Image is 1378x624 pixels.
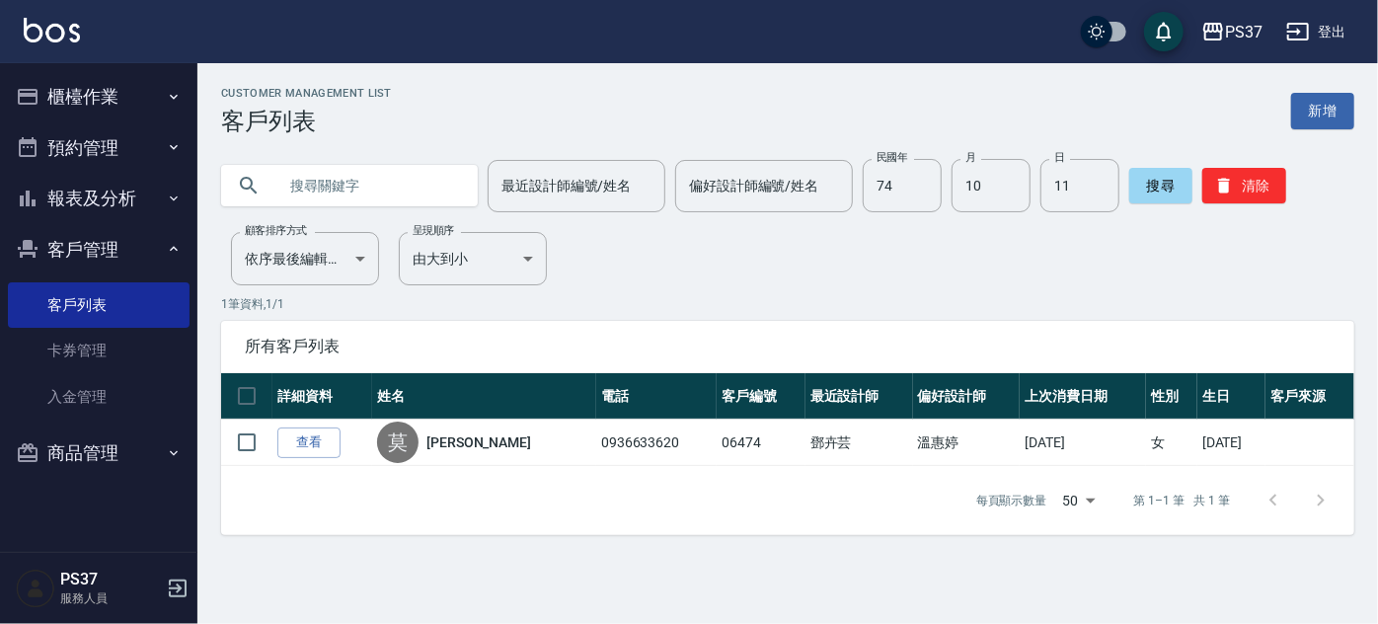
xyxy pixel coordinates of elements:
[413,223,454,238] label: 呈現順序
[24,18,80,42] img: Logo
[965,150,975,165] label: 月
[8,173,190,224] button: 報表及分析
[399,232,547,285] div: 由大到小
[221,87,392,100] h2: Customer Management List
[1129,168,1192,203] button: 搜尋
[16,569,55,608] img: Person
[913,373,1021,420] th: 偏好設計師
[377,422,419,463] div: 莫
[1146,373,1197,420] th: 性別
[1020,373,1146,420] th: 上次消費日期
[1054,150,1064,165] label: 日
[277,428,341,458] a: 查看
[8,122,190,174] button: 預約管理
[8,282,190,328] a: 客戶列表
[1197,420,1265,466] td: [DATE]
[60,589,161,607] p: 服務人員
[245,337,1331,356] span: 所有客戶列表
[426,432,531,452] a: [PERSON_NAME]
[272,373,372,420] th: 詳細資料
[221,295,1354,313] p: 1 筆資料, 1 / 1
[913,420,1021,466] td: 溫惠婷
[1197,373,1265,420] th: 生日
[8,224,190,275] button: 客戶管理
[1291,93,1354,129] a: 新增
[60,570,161,589] h5: PS37
[1055,474,1103,527] div: 50
[1278,14,1354,50] button: 登出
[976,492,1047,509] p: 每頁顯示數量
[1146,420,1197,466] td: 女
[372,373,596,420] th: 姓名
[717,420,805,466] td: 06474
[276,159,462,212] input: 搜尋關鍵字
[717,373,805,420] th: 客戶編號
[596,373,717,420] th: 電話
[1193,12,1270,52] button: PS37
[877,150,907,165] label: 民國年
[8,328,190,373] a: 卡券管理
[805,373,913,420] th: 最近設計師
[596,420,717,466] td: 0936633620
[8,428,190,479] button: 商品管理
[231,232,379,285] div: 依序最後編輯時間
[1202,168,1286,203] button: 清除
[221,108,392,135] h3: 客戶列表
[1020,420,1146,466] td: [DATE]
[8,374,190,420] a: 入金管理
[8,71,190,122] button: 櫃檯作業
[1225,20,1263,44] div: PS37
[805,420,913,466] td: 鄧卉芸
[245,223,307,238] label: 顧客排序方式
[1134,492,1230,509] p: 第 1–1 筆 共 1 筆
[1265,373,1354,420] th: 客戶來源
[1144,12,1184,51] button: save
